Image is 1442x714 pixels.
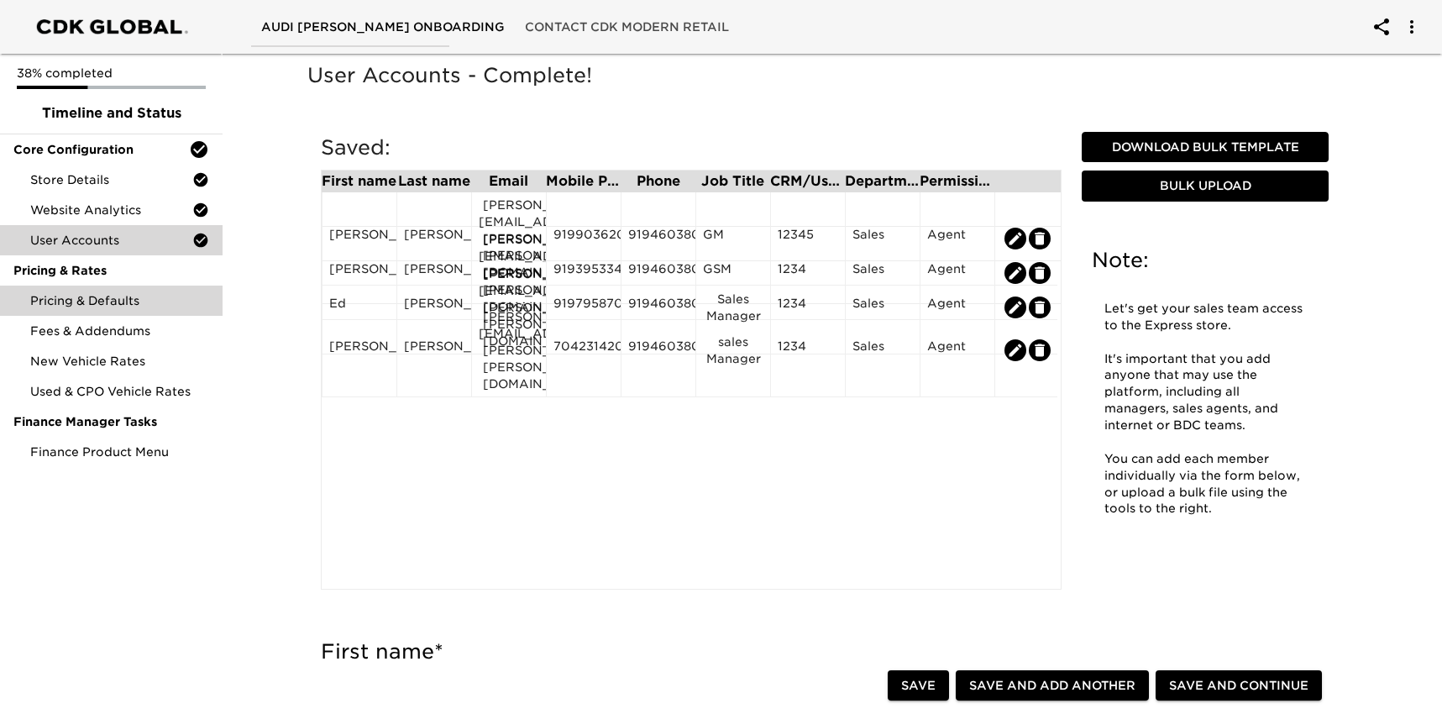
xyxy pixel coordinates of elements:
[852,338,913,363] div: Sales
[30,171,192,188] span: Store Details
[13,262,209,279] span: Pricing & Rates
[1104,351,1306,434] p: It's important that you add anyone that may use the platform, including all managers, sales agent...
[1088,137,1322,158] span: Download Bulk Template
[479,197,539,281] div: [PERSON_NAME][EMAIL_ADDRESS][PERSON_NAME][PERSON_NAME][DOMAIN_NAME]
[30,323,209,339] span: Fees & Addendums
[703,291,763,324] div: Sales Manager
[329,226,390,251] div: [PERSON_NAME]
[628,260,689,286] div: 9194603800
[969,675,1135,696] span: Save and Add Another
[1169,675,1308,696] span: Save and Continue
[525,17,729,38] span: Contact CDK Modern Retail
[852,226,913,251] div: Sales
[778,338,838,363] div: 1234
[628,338,689,363] div: 9194603800
[404,226,464,251] div: [PERSON_NAME]
[778,226,838,251] div: 12345
[778,260,838,286] div: 1234
[695,175,770,188] div: Job Title
[703,226,763,251] div: GM
[30,292,209,309] span: Pricing & Defaults
[621,175,695,188] div: Phone
[927,226,988,251] div: Agent
[479,231,539,315] div: [PERSON_NAME][EMAIL_ADDRESS][PERSON_NAME][PERSON_NAME][DOMAIN_NAME]
[307,62,1342,89] h5: User Accounts - Complete!
[30,444,209,460] span: Finance Product Menu
[404,338,464,363] div: [PERSON_NAME]
[927,338,988,363] div: Agent
[628,226,689,251] div: 9194603800
[329,338,390,363] div: [PERSON_NAME]
[30,202,192,218] span: Website Analytics
[321,134,1062,161] h5: Saved:
[553,226,614,251] div: 9199036202
[1082,171,1329,202] button: Bulk Upload
[845,175,920,188] div: Department
[1029,297,1051,318] button: edit
[888,670,949,701] button: Save
[1004,339,1026,361] button: edit
[1361,7,1402,47] button: account of current user
[321,638,1062,665] h5: First name
[852,295,913,320] div: Sales
[13,141,189,158] span: Core Configuration
[479,308,539,392] div: [PERSON_NAME][EMAIL_ADDRESS][PERSON_NAME][PERSON_NAME][DOMAIN_NAME]
[1088,176,1322,197] span: Bulk Upload
[396,175,471,188] div: Last name
[956,670,1149,701] button: Save and Add Another
[404,260,464,286] div: [PERSON_NAME]
[13,413,209,430] span: Finance Manager Tasks
[703,333,763,367] div: sales Manager
[546,175,621,188] div: Mobile Phone
[628,295,689,320] div: 9194603800
[553,295,614,320] div: 9197958703
[1004,297,1026,318] button: edit
[770,175,845,188] div: CRM/User ID
[13,103,209,123] span: Timeline and Status
[1082,132,1329,163] button: Download Bulk Template
[479,265,539,349] div: [PERSON_NAME][EMAIL_ADDRESS][PERSON_NAME][PERSON_NAME][DOMAIN_NAME]
[553,338,614,363] div: 7042314202
[920,175,994,188] div: Permission Set
[1092,247,1319,274] h5: Note:
[1156,670,1322,701] button: Save and Continue
[261,17,505,38] span: Audi [PERSON_NAME] Onboarding
[1392,7,1432,47] button: account of current user
[404,295,464,320] div: [PERSON_NAME]
[778,295,838,320] div: 1234
[30,232,192,249] span: User Accounts
[703,260,763,286] div: GSM
[927,295,988,320] div: Agent
[553,260,614,286] div: 9193953349
[901,675,936,696] span: Save
[322,175,396,188] div: First name
[1104,451,1306,518] p: You can add each member individually via the form below, or upload a bulk file using the tools to...
[329,295,390,320] div: Ed
[852,260,913,286] div: Sales
[927,260,988,286] div: Agent
[17,65,206,81] p: 38% completed
[30,383,209,400] span: Used & CPO Vehicle Rates
[1029,339,1051,361] button: edit
[30,353,209,370] span: New Vehicle Rates
[329,260,390,286] div: [PERSON_NAME]
[1104,301,1306,334] p: Let's get your sales team access to the Express store.
[471,175,546,188] div: Email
